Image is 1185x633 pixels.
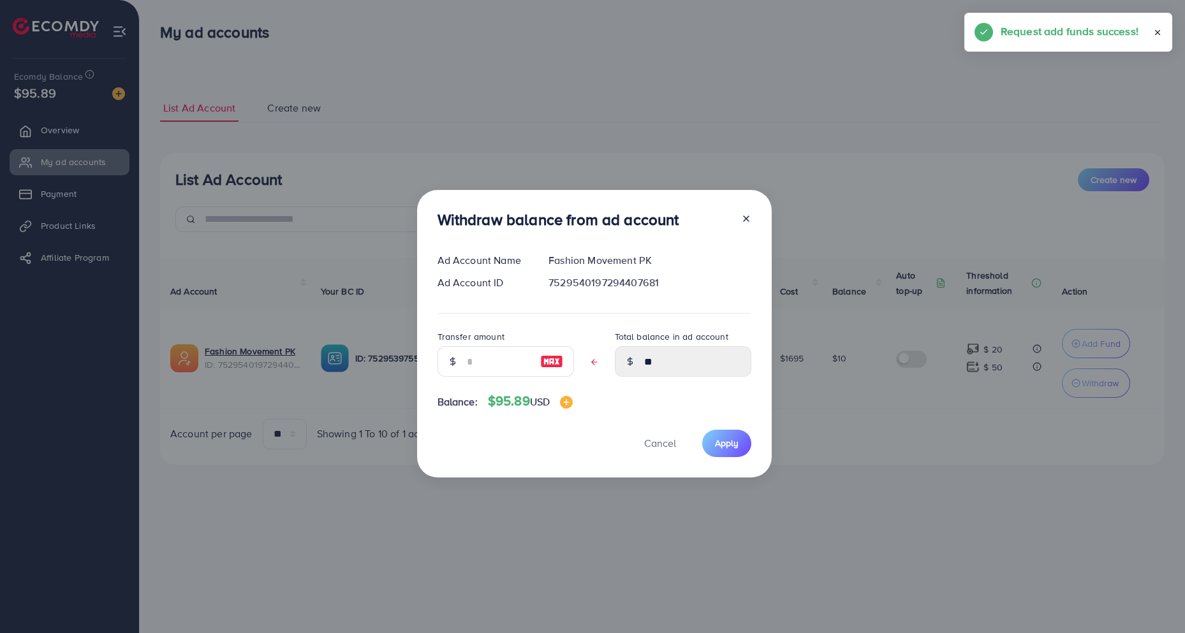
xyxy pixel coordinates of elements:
[488,393,573,409] h4: $95.89
[438,210,679,229] h3: Withdraw balance from ad account
[538,275,761,290] div: 7529540197294407681
[427,253,539,268] div: Ad Account Name
[702,430,751,457] button: Apply
[1001,23,1138,40] h5: Request add funds success!
[615,330,728,343] label: Total balance in ad account
[644,436,676,450] span: Cancel
[538,253,761,268] div: Fashion Movement PK
[438,330,504,343] label: Transfer amount
[1131,576,1175,623] iframe: Chat
[530,395,550,409] span: USD
[540,354,563,369] img: image
[427,275,539,290] div: Ad Account ID
[560,396,573,409] img: image
[628,430,692,457] button: Cancel
[438,395,478,409] span: Balance:
[715,437,739,449] span: Apply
